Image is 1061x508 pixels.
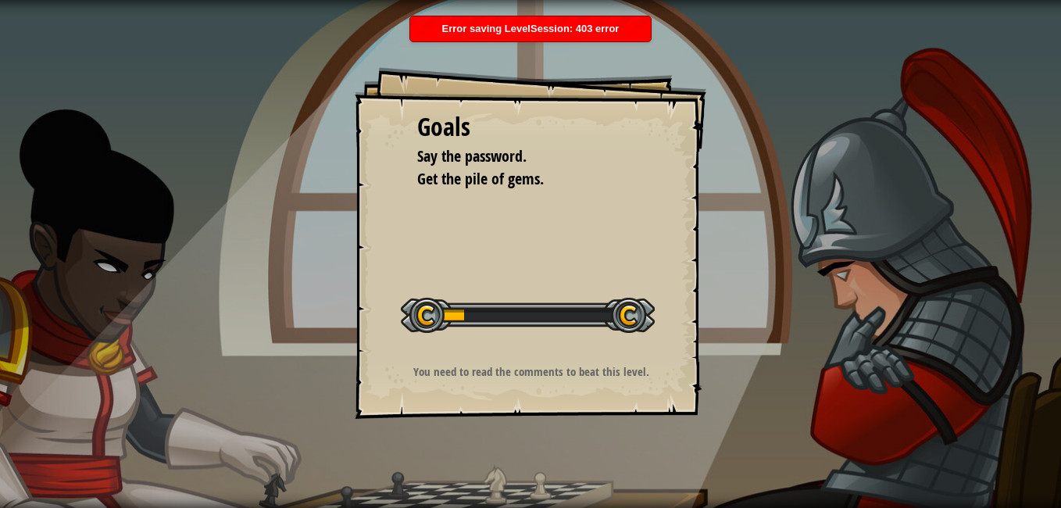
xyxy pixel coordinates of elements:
span: Say the password. [417,145,527,166]
span: Error saving LevelSession: 403 error [442,23,620,34]
p: You need to read the comments to beat this level. [374,363,688,380]
li: Get the pile of gems. [398,168,640,191]
span: Get the pile of gems. [417,168,544,189]
div: Goals [417,109,644,145]
li: Say the password. [398,145,640,168]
